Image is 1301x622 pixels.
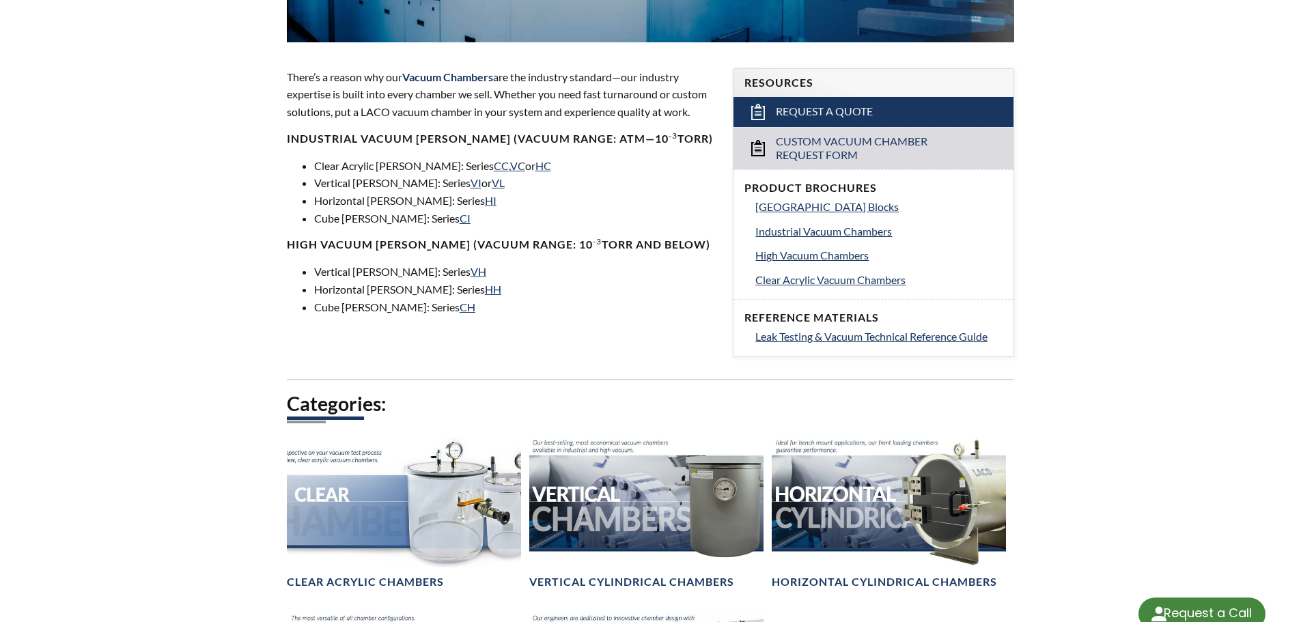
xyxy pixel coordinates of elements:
a: Clear Chambers headerClear Acrylic Chambers [287,436,521,589]
h4: Product Brochures [744,181,1003,195]
li: Cube [PERSON_NAME]: Series [314,298,717,316]
li: Vertical [PERSON_NAME]: Series or [314,174,717,192]
p: There’s a reason why our are the industry standard—our industry expertise is built into every cha... [287,68,717,121]
span: [GEOGRAPHIC_DATA] Blocks [755,200,899,213]
span: Vacuum Chambers [402,70,493,83]
span: Request a Quote [776,104,873,119]
a: VI [471,176,481,189]
li: Cube [PERSON_NAME]: Series [314,210,717,227]
sup: -3 [669,130,677,141]
a: Request a Quote [733,97,1013,127]
span: Leak Testing & Vacuum Technical Reference Guide [755,330,988,343]
h4: Resources [744,76,1003,90]
h4: High Vacuum [PERSON_NAME] (Vacuum range: 10 Torr and below) [287,238,717,252]
a: VC [510,159,525,172]
a: CH [460,300,475,313]
a: Vertical Vacuum Chambers headerVertical Cylindrical Chambers [529,436,764,589]
a: VL [492,176,505,189]
h2: Categories: [287,391,1015,416]
a: HH [485,283,501,296]
a: Industrial Vacuum Chambers [755,223,1003,240]
a: CC [494,159,509,172]
h4: Vertical Cylindrical Chambers [529,575,734,589]
h4: Horizontal Cylindrical Chambers [772,575,997,589]
a: High Vacuum Chambers [755,246,1003,264]
a: Clear Acrylic Vacuum Chambers [755,271,1003,289]
sup: -3 [593,236,602,246]
span: Clear Acrylic Vacuum Chambers [755,273,906,286]
span: Industrial Vacuum Chambers [755,225,892,238]
a: Horizontal Cylindrical headerHorizontal Cylindrical Chambers [772,436,1006,589]
a: Custom Vacuum Chamber Request Form [733,127,1013,170]
a: Leak Testing & Vacuum Technical Reference Guide [755,328,1003,345]
span: High Vacuum Chambers [755,249,869,261]
a: VH [471,265,486,278]
a: [GEOGRAPHIC_DATA] Blocks [755,198,1003,216]
li: Clear Acrylic [PERSON_NAME]: Series , or [314,157,717,175]
span: Custom Vacuum Chamber Request Form [776,135,973,163]
h4: Reference Materials [744,311,1003,325]
a: HI [485,194,496,207]
h4: Industrial Vacuum [PERSON_NAME] (vacuum range: atm—10 Torr) [287,132,717,146]
li: Vertical [PERSON_NAME]: Series [314,263,717,281]
li: Horizontal [PERSON_NAME]: Series [314,192,717,210]
h4: Clear Acrylic Chambers [287,575,444,589]
a: CI [460,212,471,225]
a: HC [535,159,551,172]
li: Horizontal [PERSON_NAME]: Series [314,281,717,298]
